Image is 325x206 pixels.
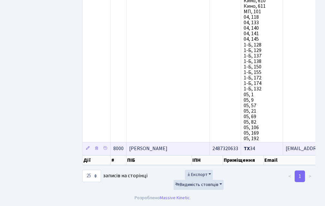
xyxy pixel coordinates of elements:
[212,145,238,152] span: 2487320633
[244,145,255,152] span: 34
[185,170,213,180] button: Експорт
[160,194,190,201] a: Massive Kinetic
[82,170,101,182] select: записів на сторінці
[129,145,168,152] span: [PERSON_NAME]
[192,155,223,165] th: ІПН
[127,155,192,165] th: ПІБ
[174,180,224,190] button: Видимість стовпців
[113,145,124,152] span: 8000
[223,155,264,165] th: Приміщення
[82,170,147,182] label: записів на сторінці
[111,155,127,165] th: #
[244,145,250,152] b: ТХ
[83,155,111,165] th: Дії
[135,194,191,201] div: Розроблено .
[295,170,305,182] a: 1
[175,181,218,188] span: Видимість стовпців
[187,171,208,178] span: Експорт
